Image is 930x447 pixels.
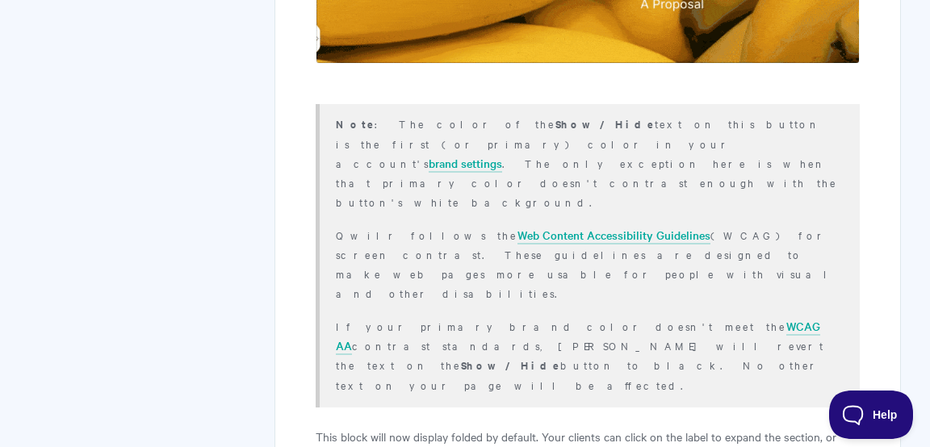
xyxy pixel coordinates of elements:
a: brand settings [429,155,502,173]
p: If your primary brand color doesn't meet the contrast standards, [PERSON_NAME] will revert the te... [336,316,840,395]
p: Qwilr follows the (WCAG) for screen contrast. These guidelines are designed to make web pages mor... [336,225,840,303]
p: : The color of the text on this button is the first (or primary) color in your account's . The on... [336,114,840,211]
iframe: Toggle Customer Support [829,391,914,439]
a: Web Content Accessibility Guidelines [517,227,710,244]
b: Note [336,116,375,132]
strong: Show/Hide [461,357,560,373]
strong: Show/Hide [555,116,655,132]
